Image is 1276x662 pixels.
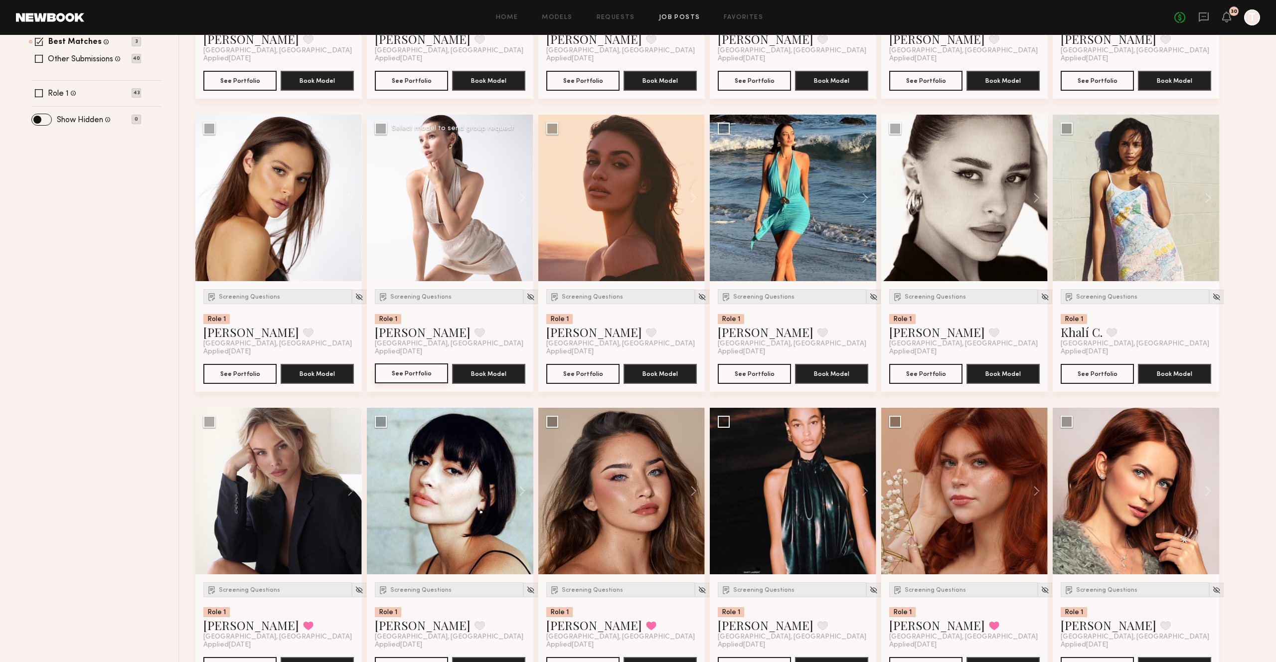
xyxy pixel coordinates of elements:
[355,293,363,301] img: Unhide Model
[550,585,560,595] img: Submission Icon
[869,293,878,301] img: Unhide Model
[721,585,731,595] img: Submission Icon
[733,294,795,300] span: Screening Questions
[889,633,1038,641] span: [GEOGRAPHIC_DATA], [GEOGRAPHIC_DATA]
[718,617,813,633] a: [PERSON_NAME]
[375,607,401,617] div: Role 1
[390,294,452,300] span: Screening Questions
[889,617,985,633] a: [PERSON_NAME]
[562,587,623,593] span: Screening Questions
[698,293,706,301] img: Unhide Model
[718,633,866,641] span: [GEOGRAPHIC_DATA], [GEOGRAPHIC_DATA]
[375,55,525,63] div: Applied [DATE]
[1041,293,1049,301] img: Unhide Model
[57,116,103,124] label: Show Hidden
[219,587,280,593] span: Screening Questions
[281,369,354,377] a: Book Model
[624,364,697,384] button: Book Model
[546,324,642,340] a: [PERSON_NAME]
[905,294,966,300] span: Screening Questions
[546,617,642,633] a: [PERSON_NAME]
[966,76,1040,84] a: Book Model
[203,71,277,91] button: See Portfolio
[1138,369,1211,377] a: Book Model
[375,71,448,91] button: See Portfolio
[550,292,560,302] img: Submission Icon
[546,633,695,641] span: [GEOGRAPHIC_DATA], [GEOGRAPHIC_DATA]
[718,348,868,356] div: Applied [DATE]
[390,587,452,593] span: Screening Questions
[375,641,525,649] div: Applied [DATE]
[624,76,697,84] a: Book Model
[392,125,514,132] div: Select model to send group request
[207,585,217,595] img: Submission Icon
[546,31,642,47] a: [PERSON_NAME]
[1061,31,1156,47] a: [PERSON_NAME]
[378,585,388,595] img: Submission Icon
[132,54,141,63] p: 40
[1064,292,1074,302] img: Submission Icon
[378,292,388,302] img: Submission Icon
[452,71,525,91] button: Book Model
[889,641,1040,649] div: Applied [DATE]
[355,586,363,594] img: Unhide Model
[1041,586,1049,594] img: Unhide Model
[546,314,573,324] div: Role 1
[889,314,916,324] div: Role 1
[889,55,1040,63] div: Applied [DATE]
[452,364,525,384] button: Book Model
[542,14,572,21] a: Models
[1061,633,1209,641] span: [GEOGRAPHIC_DATA], [GEOGRAPHIC_DATA]
[889,324,985,340] a: [PERSON_NAME]
[1076,587,1137,593] span: Screening Questions
[795,71,868,91] button: Book Model
[795,369,868,377] a: Book Model
[718,324,813,340] a: [PERSON_NAME]
[48,55,113,63] label: Other Submissions
[546,348,697,356] div: Applied [DATE]
[452,76,525,84] a: Book Model
[889,71,962,91] button: See Portfolio
[375,31,471,47] a: [PERSON_NAME]
[546,340,695,348] span: [GEOGRAPHIC_DATA], [GEOGRAPHIC_DATA]
[889,364,962,384] button: See Portfolio
[375,633,523,641] span: [GEOGRAPHIC_DATA], [GEOGRAPHIC_DATA]
[698,586,706,594] img: Unhide Model
[889,348,1040,356] div: Applied [DATE]
[203,348,354,356] div: Applied [DATE]
[624,369,697,377] a: Book Model
[1212,293,1221,301] img: Unhide Model
[546,71,620,91] a: See Portfolio
[1061,314,1087,324] div: Role 1
[375,340,523,348] span: [GEOGRAPHIC_DATA], [GEOGRAPHIC_DATA]
[375,324,471,340] a: [PERSON_NAME]
[203,47,352,55] span: [GEOGRAPHIC_DATA], [GEOGRAPHIC_DATA]
[1064,585,1074,595] img: Submission Icon
[889,340,1038,348] span: [GEOGRAPHIC_DATA], [GEOGRAPHIC_DATA]
[526,586,535,594] img: Unhide Model
[132,37,141,46] p: 3
[1061,47,1209,55] span: [GEOGRAPHIC_DATA], [GEOGRAPHIC_DATA]
[526,293,535,301] img: Unhide Model
[1244,9,1260,25] a: T
[966,364,1040,384] button: Book Model
[1231,9,1237,14] div: 30
[718,364,791,384] a: See Portfolio
[733,587,795,593] span: Screening Questions
[889,607,916,617] div: Role 1
[562,294,623,300] span: Screening Questions
[203,607,230,617] div: Role 1
[1061,348,1211,356] div: Applied [DATE]
[905,587,966,593] span: Screening Questions
[281,71,354,91] button: Book Model
[219,294,280,300] span: Screening Questions
[795,76,868,84] a: Book Model
[869,586,878,594] img: Unhide Model
[624,71,697,91] button: Book Model
[132,115,141,124] p: 0
[1212,586,1221,594] img: Unhide Model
